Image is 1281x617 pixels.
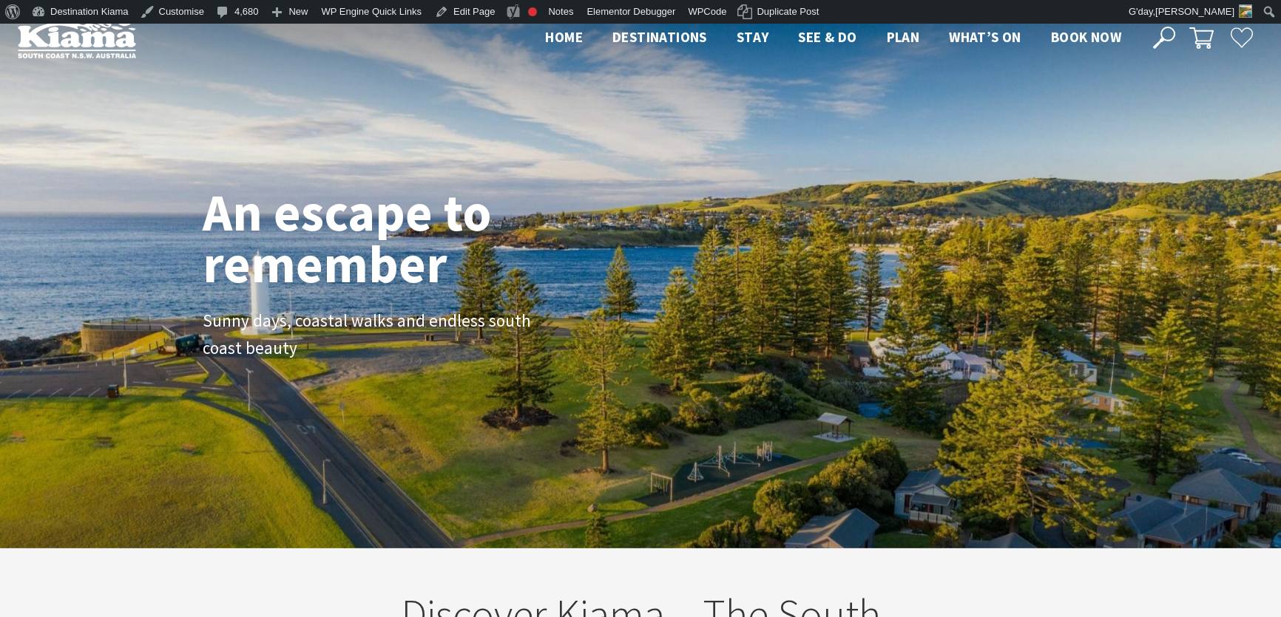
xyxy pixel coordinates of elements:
[798,28,856,46] span: See & Do
[887,28,920,46] span: Plan
[203,186,609,290] h1: An escape to remember
[528,7,537,16] div: Focus keyphrase not set
[612,28,707,46] span: Destinations
[1051,28,1121,46] span: Book now
[545,28,583,46] span: Home
[530,26,1136,50] nav: Main Menu
[737,28,769,46] span: Stay
[18,18,136,58] img: Kiama Logo
[203,307,535,362] p: Sunny days, coastal walks and endless south coast beauty
[1155,6,1234,17] span: [PERSON_NAME]
[949,28,1021,46] span: What’s On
